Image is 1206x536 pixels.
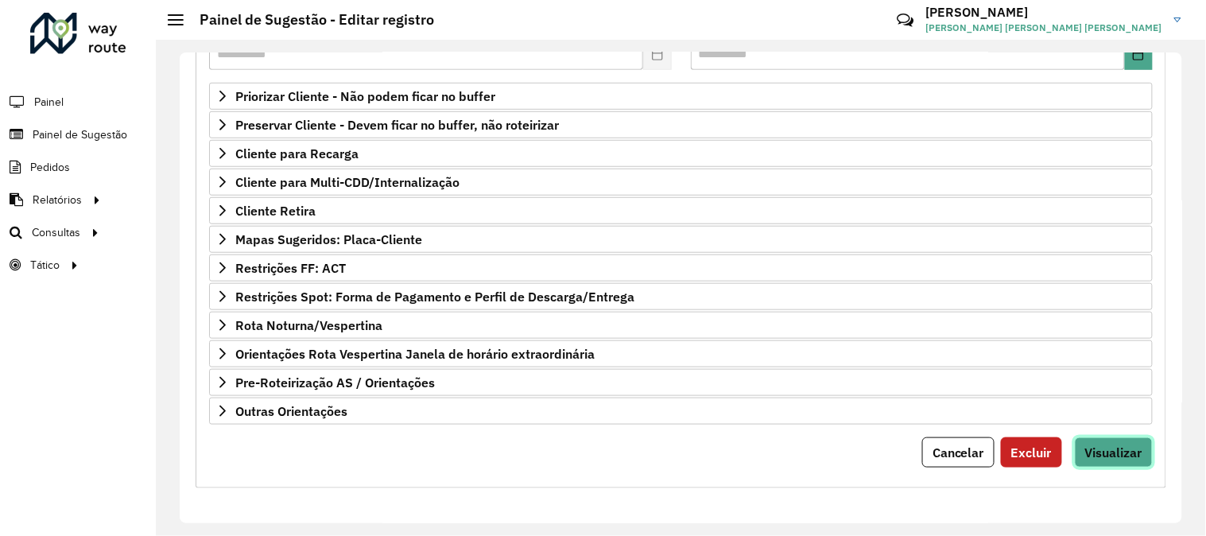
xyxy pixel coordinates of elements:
[209,312,1153,339] a: Rota Noturna/Vespertina
[1075,437,1153,468] button: Visualizar
[184,11,434,29] h2: Painel de Sugestão - Editar registro
[888,3,922,37] a: Contato Rápido
[235,204,316,217] span: Cliente Retira
[926,5,1162,20] h3: [PERSON_NAME]
[209,398,1153,425] a: Outras Orientações
[30,159,70,176] span: Pedidos
[209,169,1153,196] a: Cliente para Multi-CDD/Internalização
[933,445,984,460] span: Cancelar
[32,224,80,241] span: Consultas
[235,376,435,389] span: Pre-Roteirização AS / Orientações
[33,192,82,208] span: Relatórios
[209,226,1153,253] a: Mapas Sugeridos: Placa-Cliente
[209,111,1153,138] a: Preservar Cliente - Devem ficar no buffer, não roteirizar
[235,405,347,418] span: Outras Orientações
[235,147,359,160] span: Cliente para Recarga
[235,319,382,332] span: Rota Noturna/Vespertina
[209,254,1153,282] a: Restrições FF: ACT
[1001,437,1062,468] button: Excluir
[209,369,1153,396] a: Pre-Roteirização AS / Orientações
[209,83,1153,110] a: Priorizar Cliente - Não podem ficar no buffer
[1125,38,1153,70] button: Choose Date
[209,197,1153,224] a: Cliente Retira
[235,348,595,360] span: Orientações Rota Vespertina Janela de horário extraordinária
[209,140,1153,167] a: Cliente para Recarga
[209,283,1153,310] a: Restrições Spot: Forma de Pagamento e Perfil de Descarga/Entrega
[1085,445,1142,460] span: Visualizar
[33,126,127,143] span: Painel de Sugestão
[235,176,460,188] span: Cliente para Multi-CDD/Internalização
[1011,445,1052,460] span: Excluir
[30,257,60,274] span: Tático
[235,90,495,103] span: Priorizar Cliente - Não podem ficar no buffer
[209,340,1153,367] a: Orientações Rota Vespertina Janela de horário extraordinária
[235,233,422,246] span: Mapas Sugeridos: Placa-Cliente
[235,290,634,303] span: Restrições Spot: Forma de Pagamento e Perfil de Descarga/Entrega
[235,262,346,274] span: Restrições FF: ACT
[922,437,995,468] button: Cancelar
[235,118,559,131] span: Preservar Cliente - Devem ficar no buffer, não roteirizar
[926,21,1162,35] span: [PERSON_NAME] [PERSON_NAME] [PERSON_NAME]
[34,94,64,111] span: Painel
